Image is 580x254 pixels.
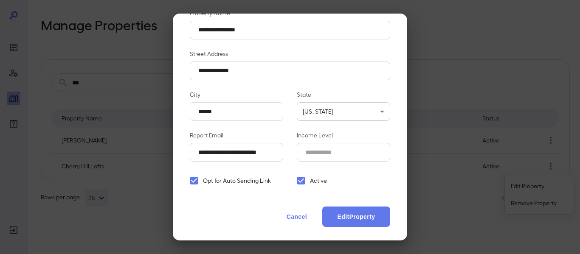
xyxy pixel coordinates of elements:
p: State [297,90,390,99]
p: Street Address [190,50,390,58]
p: Report Email [190,131,283,140]
span: Opt for Auto Sending Link [203,176,271,185]
div: [US_STATE] [297,102,390,121]
p: Income Level [297,131,390,140]
p: City [190,90,283,99]
span: Active [310,176,327,185]
button: EditProperty [322,207,390,227]
button: Cancel [278,207,315,227]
